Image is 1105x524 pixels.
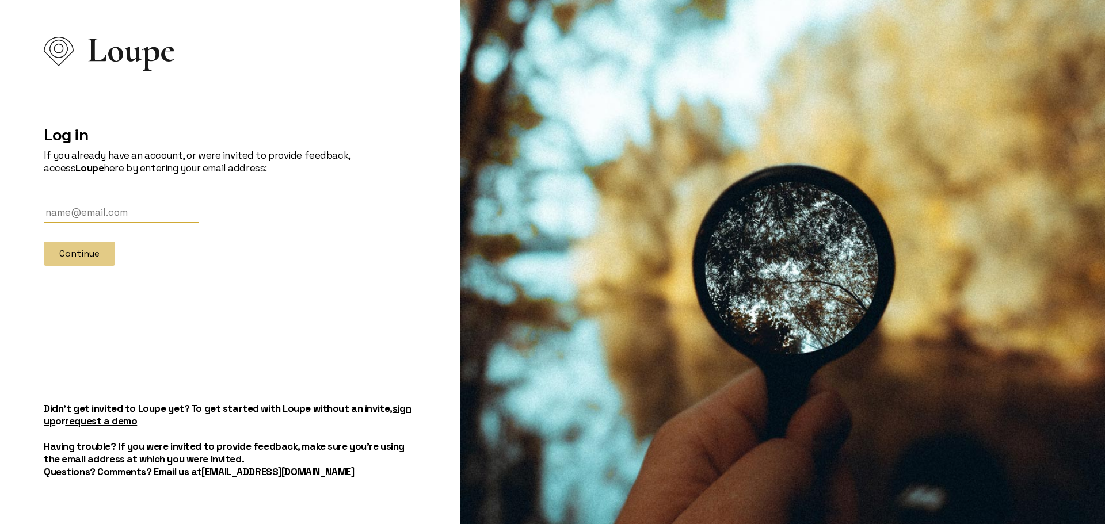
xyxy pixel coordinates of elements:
[44,149,417,174] p: If you already have an account, or were invited to provide feedback, access here by entering your...
[44,242,115,266] button: Continue
[44,202,199,223] input: Email Address
[44,402,411,427] a: sign up
[201,465,354,478] a: [EMAIL_ADDRESS][DOMAIN_NAME]
[44,402,417,478] h5: Didn't get invited to Loupe yet? To get started with Loupe without an invite, or Having trouble? ...
[75,162,104,174] strong: Loupe
[44,37,74,66] img: Loupe Logo
[44,125,417,144] h2: Log in
[65,415,137,427] a: request a demo
[87,44,175,56] span: Loupe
